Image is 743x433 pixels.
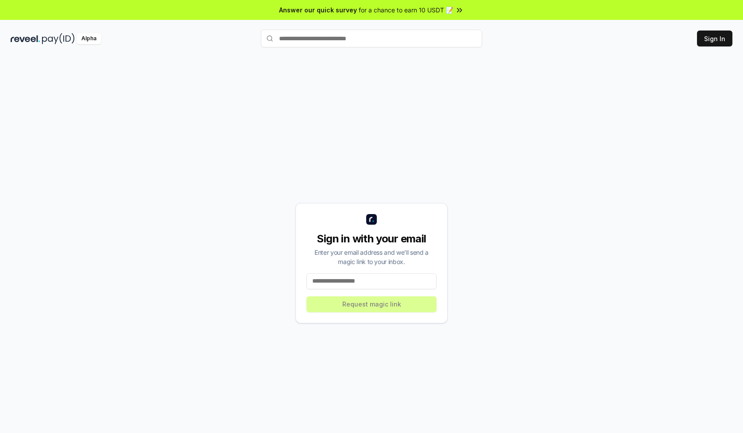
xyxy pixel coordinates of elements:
[279,5,357,15] span: Answer our quick survey
[11,33,40,44] img: reveel_dark
[359,5,453,15] span: for a chance to earn 10 USDT 📝
[306,232,437,246] div: Sign in with your email
[697,31,732,46] button: Sign In
[77,33,101,44] div: Alpha
[366,214,377,225] img: logo_small
[42,33,75,44] img: pay_id
[306,248,437,266] div: Enter your email address and we’ll send a magic link to your inbox.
